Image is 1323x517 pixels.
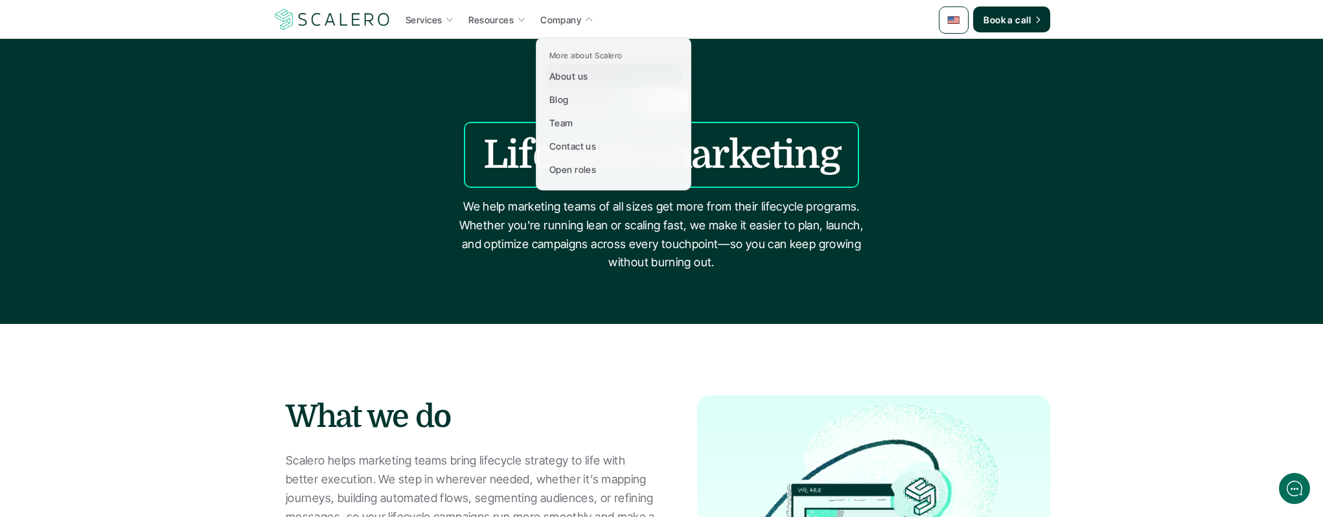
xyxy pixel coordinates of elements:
p: Company [540,13,581,27]
a: Scalero company logotype [273,8,392,31]
a: Open roles [546,157,682,181]
p: Book a call [984,13,1031,27]
p: Open roles [549,163,596,176]
p: Team [549,116,573,130]
p: About us [549,69,588,83]
iframe: gist-messenger-bubble-iframe [1279,473,1310,504]
a: Blog [546,87,682,111]
p: Blog [549,93,569,106]
h2: What we do [286,395,658,439]
img: 🇺🇸 [947,14,960,27]
button: New conversation [20,172,239,198]
h1: Lifecycle marketing [483,132,840,178]
a: Team [546,111,682,134]
p: More about Scalero [549,51,623,60]
a: About us [546,64,682,87]
p: Contact us [549,139,596,153]
p: We help marketing teams of all sizes get more from their lifecycle programs. Whether you're runni... [451,198,872,272]
p: Services [406,13,442,27]
img: Scalero company logotype [273,7,392,32]
a: Contact us [546,134,682,157]
span: We run on Gist [108,433,164,442]
p: Resources [468,13,514,27]
h1: Hi! Welcome to [GEOGRAPHIC_DATA]. [19,63,240,84]
span: New conversation [84,179,155,190]
h2: Let us know if we can help with lifecycle marketing. [19,86,240,148]
a: Book a call [973,6,1050,32]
